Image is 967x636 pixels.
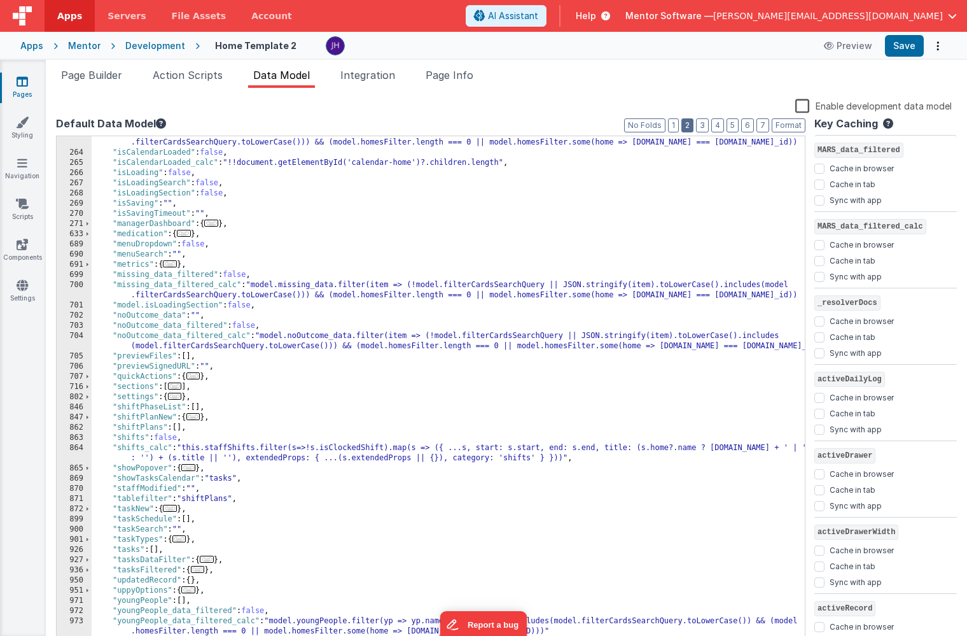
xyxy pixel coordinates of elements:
[696,118,709,132] button: 3
[181,464,195,471] span: ...
[57,565,92,576] div: 936
[814,448,875,463] span: activeDrawer
[57,311,92,321] div: 702
[57,463,92,474] div: 865
[181,586,195,593] span: ...
[830,193,882,206] label: Sync with app
[57,382,92,392] div: 716
[57,555,92,565] div: 927
[830,619,894,632] label: Cache in browser
[814,118,878,130] h4: Key Caching
[57,494,92,504] div: 871
[713,10,943,22] span: [PERSON_NAME][EMAIL_ADDRESS][DOMAIN_NAME]
[466,5,546,27] button: AI Assistant
[57,199,92,209] div: 269
[200,556,214,563] span: ...
[57,596,92,606] div: 971
[830,406,875,419] label: Cache in tab
[57,331,92,351] div: 704
[57,188,92,199] div: 268
[830,253,875,266] label: Cache in tab
[57,586,92,596] div: 951
[57,219,92,229] div: 271
[57,178,92,188] div: 267
[186,372,200,379] span: ...
[326,37,344,55] img: c2badad8aad3a9dfc60afe8632b41ba8
[830,161,894,174] label: Cache in browser
[57,576,92,586] div: 950
[681,118,693,132] button: 2
[177,230,191,237] span: ...
[57,423,92,433] div: 862
[727,118,739,132] button: 5
[830,330,875,343] label: Cache in tab
[830,237,894,250] label: Cache in browser
[57,250,92,260] div: 690
[57,545,92,555] div: 926
[756,118,769,132] button: 7
[57,362,92,372] div: 706
[163,260,177,267] span: ...
[57,229,92,239] div: 633
[816,36,880,56] button: Preview
[830,269,882,282] label: Sync with app
[172,10,226,22] span: File Assets
[57,443,92,463] div: 864
[57,433,92,443] div: 863
[625,10,713,22] span: Mentor Software —
[68,39,101,52] div: Mentor
[57,351,92,362] div: 705
[61,69,122,81] span: Page Builder
[57,280,92,300] div: 700
[57,209,92,219] div: 270
[929,37,947,55] button: Options
[340,69,395,81] span: Integration
[741,118,754,132] button: 6
[885,35,924,57] button: Save
[814,295,880,311] span: _resolverDocs
[830,483,875,495] label: Cache in tab
[830,498,882,511] label: Sync with app
[186,413,200,420] span: ...
[576,10,596,22] span: Help
[168,393,182,400] span: ...
[830,543,894,556] label: Cache in browser
[795,98,952,113] label: Enable development data model
[57,484,92,494] div: 870
[163,505,177,512] span: ...
[153,69,223,81] span: Action Scripts
[668,118,679,132] button: 1
[57,270,92,280] div: 699
[57,504,92,514] div: 872
[830,177,875,190] label: Cache in tab
[426,69,473,81] span: Page Info
[56,116,166,131] button: Default Data Model
[57,148,92,158] div: 264
[830,422,882,435] label: Sync with app
[814,143,903,158] span: MARS_data_filtered
[57,413,92,423] div: 847
[830,467,894,479] label: Cache in browser
[57,10,82,22] span: Apps
[108,10,146,22] span: Servers
[814,372,885,387] span: activeDailyLog
[57,168,92,178] div: 266
[830,314,894,327] label: Cache in browser
[20,39,43,52] div: Apps
[172,535,186,542] span: ...
[57,392,92,402] div: 802
[830,390,894,403] label: Cache in browser
[57,402,92,413] div: 846
[57,474,92,484] div: 869
[830,575,882,588] label: Sync with app
[814,525,898,540] span: activeDrawerWidth
[830,346,882,358] label: Sync with app
[57,300,92,311] div: 701
[253,69,310,81] span: Data Model
[57,514,92,525] div: 899
[625,10,957,22] button: Mentor Software — [PERSON_NAME][EMAIL_ADDRESS][DOMAIN_NAME]
[814,601,875,616] span: activeRecord
[57,321,92,331] div: 703
[191,566,205,573] span: ...
[204,220,218,227] span: ...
